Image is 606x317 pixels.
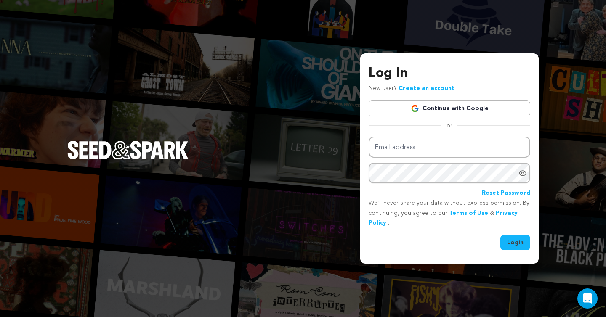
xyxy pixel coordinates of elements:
[369,63,530,84] h3: Log In
[369,198,530,228] p: We’ll never share your data without express permission. By continuing, you agree to our & .
[67,141,189,176] a: Seed&Spark Homepage
[369,137,530,158] input: Email address
[449,210,488,216] a: Terms of Use
[399,85,454,91] a: Create an account
[482,188,530,198] a: Reset Password
[441,122,457,130] span: or
[369,84,454,94] p: New user?
[577,288,598,309] div: Open Intercom Messenger
[500,235,530,250] button: Login
[67,141,189,159] img: Seed&Spark Logo
[518,169,527,177] a: Show password as plain text. Warning: this will display your password on the screen.
[411,104,419,113] img: Google logo
[369,100,530,116] a: Continue with Google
